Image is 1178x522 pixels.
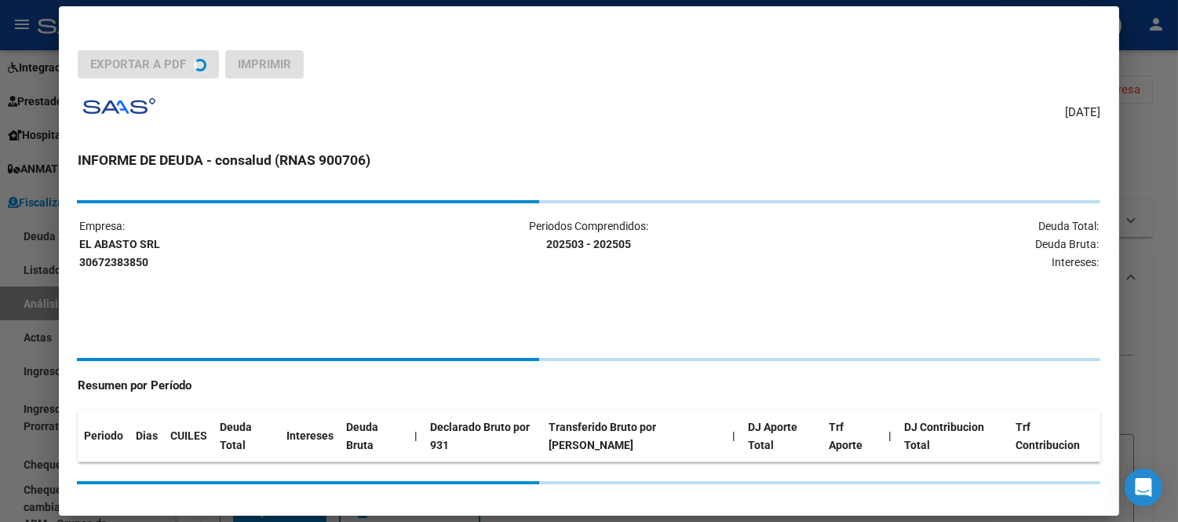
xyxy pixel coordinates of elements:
[742,411,822,462] th: DJ Aporte Total
[78,150,1100,170] h3: INFORME DE DEUDA - consalud (RNAS 900706)
[79,238,160,268] strong: EL ABASTO SRL 30672383850
[408,411,424,462] th: |
[78,377,1100,395] h4: Resumen por Período
[90,57,186,71] span: Exportar a PDF
[340,411,408,462] th: Deuda Bruta
[1065,104,1100,122] span: [DATE]
[542,411,726,462] th: Transferido Bruto por [PERSON_NAME]
[129,411,164,462] th: Dias
[822,411,882,462] th: Trf Aporte
[79,217,418,271] p: Empresa:
[726,411,742,462] th: |
[546,238,631,250] strong: 202503 - 202505
[78,50,219,78] button: Exportar a PDF
[225,50,304,78] button: Imprimir
[899,411,1010,462] th: DJ Contribucion Total
[883,411,899,462] th: |
[424,411,542,462] th: Declarado Bruto por 931
[760,217,1099,271] p: Deuda Total: Deuda Bruta: Intereses:
[78,411,129,462] th: Periodo
[1010,411,1100,462] th: Trf Contribucion
[164,411,213,462] th: CUILES
[238,57,291,71] span: Imprimir
[420,217,759,254] p: Periodos Comprendidos:
[1125,469,1162,506] div: Open Intercom Messenger
[213,411,280,462] th: Deuda Total
[280,411,340,462] th: Intereses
